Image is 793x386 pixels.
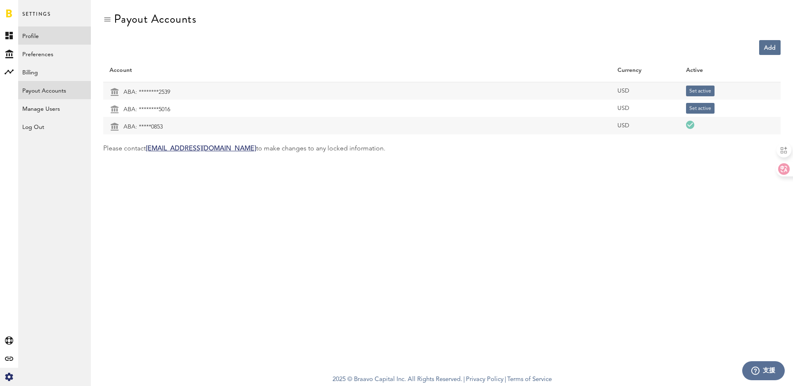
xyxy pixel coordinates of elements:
a: Billing [18,63,91,81]
div: Please contact to make changes to any locked information. [103,143,781,155]
iframe: 開啟您可用於找到更多資訊的 Widget [742,361,785,382]
button: Set active [686,86,715,96]
th: Active [680,59,759,82]
a: Profile [18,26,91,45]
a: Add [759,40,781,55]
span: ABA [123,85,135,100]
td: USD [611,82,680,100]
th: Account [103,59,611,82]
a: Manage Users [18,99,91,117]
div: Payout Accounts [114,12,197,26]
a: Privacy Policy [466,376,503,383]
th: Currency [611,59,680,82]
a: Terms of Service [507,376,552,383]
div: Log Out [18,117,91,132]
button: Set active [686,103,715,114]
span: 2025 © Braavo Capital Inc. All Rights Reserved. [332,374,462,386]
a: [EMAIL_ADDRESS][DOMAIN_NAME] [146,145,256,152]
td: USD [611,117,680,134]
a: Preferences [18,45,91,63]
span: Settings [22,9,51,26]
span: ABA [123,119,135,134]
span: ABA [123,102,135,117]
td: USD [611,100,680,117]
a: Payout Accounts [18,81,91,99]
